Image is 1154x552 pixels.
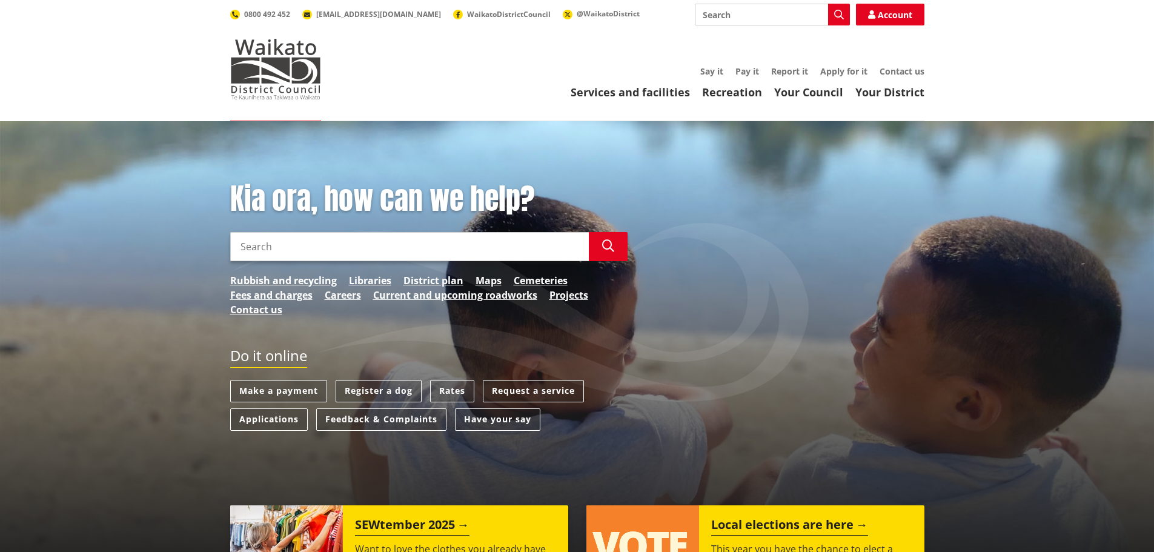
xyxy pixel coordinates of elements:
a: Report it [771,65,808,77]
a: Rubbish and recycling [230,273,337,288]
span: WaikatoDistrictCouncil [467,9,551,19]
a: 0800 492 452 [230,9,290,19]
a: Make a payment [230,380,327,402]
a: [EMAIL_ADDRESS][DOMAIN_NAME] [302,9,441,19]
a: Services and facilities [571,85,690,99]
a: Cemeteries [514,273,568,288]
span: [EMAIL_ADDRESS][DOMAIN_NAME] [316,9,441,19]
a: Contact us [230,302,282,317]
a: Contact us [880,65,924,77]
input: Search input [230,232,589,261]
span: 0800 492 452 [244,9,290,19]
a: Pay it [735,65,759,77]
h2: SEWtember 2025 [355,517,469,536]
a: Current and upcoming roadworks [373,288,537,302]
a: Libraries [349,273,391,288]
a: Request a service [483,380,584,402]
a: District plan [403,273,463,288]
img: Waikato District Council - Te Kaunihera aa Takiwaa o Waikato [230,39,321,99]
a: WaikatoDistrictCouncil [453,9,551,19]
a: Your Council [774,85,843,99]
a: Say it [700,65,723,77]
h2: Local elections are here [711,517,868,536]
a: Register a dog [336,380,422,402]
a: Feedback & Complaints [316,408,446,431]
a: Apply for it [820,65,867,77]
a: Your District [855,85,924,99]
a: Careers [325,288,361,302]
h2: Do it online [230,347,307,368]
a: Recreation [702,85,762,99]
input: Search input [695,4,850,25]
a: Applications [230,408,308,431]
h1: Kia ora, how can we help? [230,182,628,217]
span: @WaikatoDistrict [577,8,640,19]
a: Projects [549,288,588,302]
a: Rates [430,380,474,402]
a: Have your say [455,408,540,431]
a: @WaikatoDistrict [563,8,640,19]
a: Maps [476,273,502,288]
a: Account [856,4,924,25]
a: Fees and charges [230,288,313,302]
